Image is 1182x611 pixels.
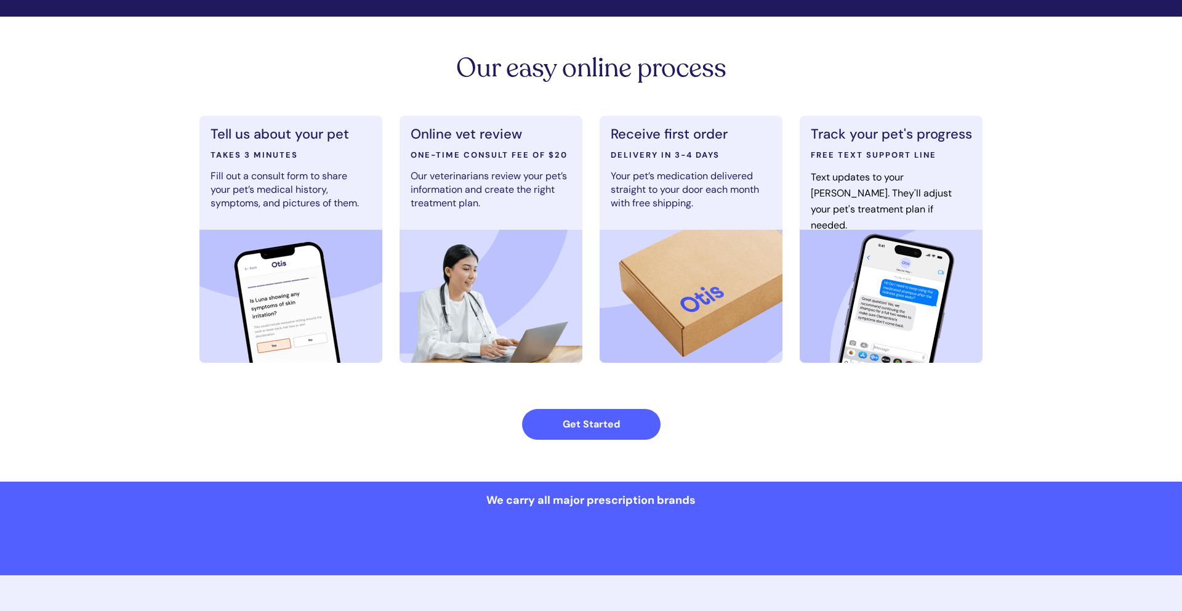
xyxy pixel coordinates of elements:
[592,534,738,554] img: f7b8fb0b-revolution-1_1000000000000000000028.png
[486,493,696,508] span: We carry all major prescription brands
[611,150,720,160] span: DELIVERY IN 3-4 DAYS
[211,150,298,160] span: TAKES 3 MINUTES
[411,169,567,209] span: Our veterinarians review your pet’s information and create the right treatment plan.
[563,418,620,431] strong: Get Started
[811,150,936,160] span: FREE TEXT SUPPORT LINE
[885,533,987,555] img: 8f2fd9ee-interceptor-1_1000000000000000000028.png
[211,169,359,209] span: Fill out a consult form to share your pet’s medical history, symptoms, and pictures of them.
[211,125,349,143] span: Tell us about your pet
[522,409,661,440] a: Get Started
[411,150,568,160] span: ONE-TIME CONSULT FEE OF $20
[204,536,291,551] img: 35641cd0-group-2504_1000000000000000000028.png
[411,125,522,143] span: Online vet review
[765,534,858,554] img: 8a2d2153-advantage-1_1000000000000000000028.png
[611,125,728,143] span: Receive first order
[456,51,726,86] span: Our easy online process
[611,169,759,209] span: Your pet’s medication delivered straight to your door each month with free shipping.
[811,125,972,143] span: Track your pet's progress
[467,528,565,559] img: 759983a0-bravecto-2_1000000000000000000028.png
[318,533,440,554] img: ed037128-simperica-trio-2_1000000000000000000028.png
[811,171,952,232] span: Text updates to your [PERSON_NAME]. They'll adjust your pet's treatment plan if needed.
